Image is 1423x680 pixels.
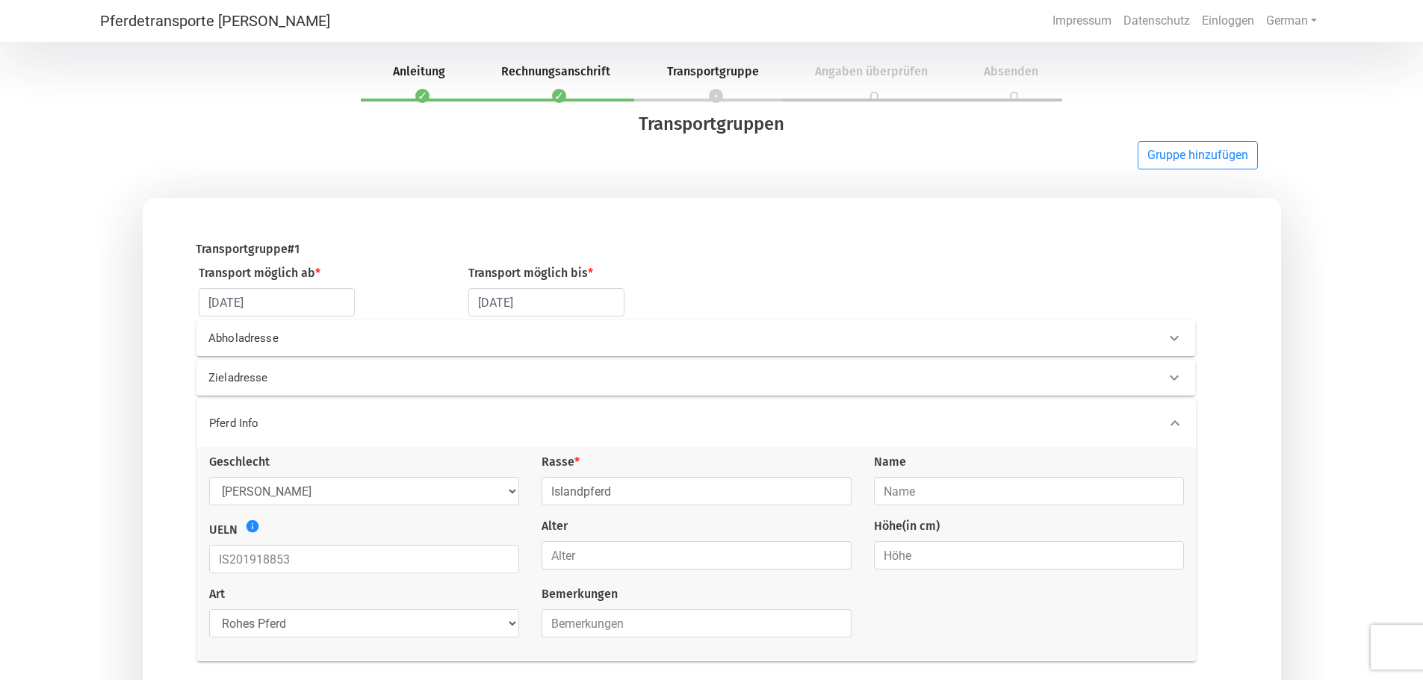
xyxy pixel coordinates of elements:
p: Zieladresse [208,369,660,387]
label: Transport möglich bis [468,264,593,282]
input: Rasse [542,477,852,505]
a: Impressum [1047,6,1117,36]
span: Absenden [966,64,1056,78]
span: Anleitung [375,64,463,78]
p: Abholadresse [208,330,660,347]
button: Gruppe hinzufügen [1138,141,1258,169]
label: UELN [209,521,238,539]
a: Datenschutz [1117,6,1196,36]
label: Geschlecht [209,453,270,471]
input: Name [874,477,1184,505]
label: Bemerkungen [542,585,618,603]
input: Alter [542,541,852,570]
div: Pferd Info [197,399,1196,447]
label: Art [209,585,225,603]
input: Höhe [874,541,1184,570]
a: info [241,520,260,537]
div: Zieladresse [196,360,1195,396]
a: Pferdetransporte [PERSON_NAME] [100,6,330,36]
label: Rasse [542,453,580,471]
input: Datum auswählen [199,288,355,316]
label: Höhe (in cm) [874,517,940,535]
input: Bemerkungen [542,609,852,637]
input: Datum auswählen [468,288,624,316]
label: Transportgruppe # 1 [196,240,300,258]
a: German [1260,6,1323,36]
div: Abholadresse [196,320,1195,356]
span: Transportgruppe [649,64,777,78]
a: Einloggen [1196,6,1260,36]
label: Name [874,453,906,471]
label: Alter [542,517,568,535]
label: Transport möglich ab [199,264,320,282]
p: Pferd Info [209,415,660,432]
span: Rechnungsanschrift [483,64,628,78]
span: Angaben überprüfen [797,64,946,78]
i: Show CICD Guide [245,519,260,534]
input: IS201918853 [209,545,519,573]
